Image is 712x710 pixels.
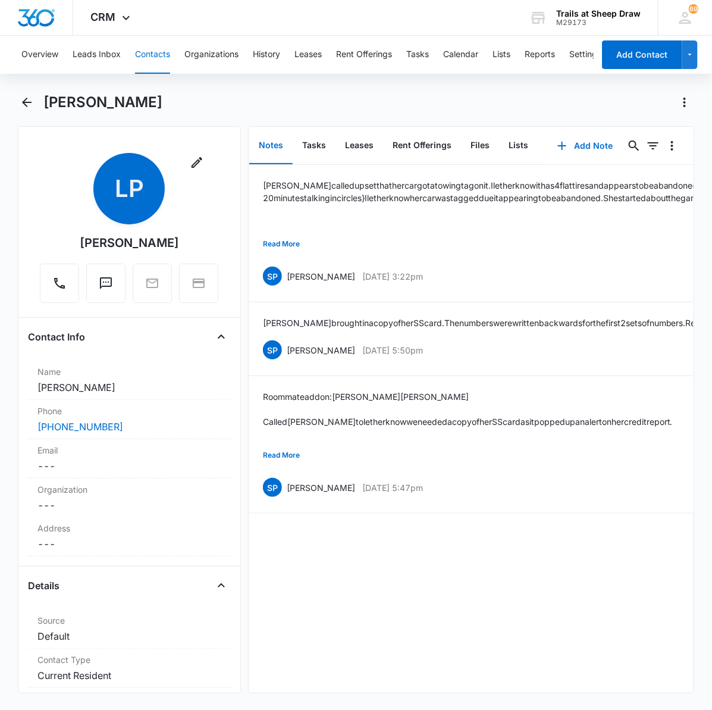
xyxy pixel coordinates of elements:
p: [DATE] 5:47pm [362,481,423,494]
button: Notes [249,127,293,164]
button: Overview [21,36,58,74]
button: History [253,36,280,74]
p: Called [PERSON_NAME] to let her know we needed a copy of her SS card as it popped up an alert on ... [263,415,673,428]
button: Back [18,93,36,112]
button: Calendar [443,36,478,74]
button: Leases [335,127,383,164]
div: Name[PERSON_NAME] [28,361,231,400]
button: Read More [263,444,300,467]
button: Rent Offerings [336,36,392,74]
p: Roommate addon: [PERSON_NAME] [PERSON_NAME] [263,390,673,403]
div: account name [556,9,641,18]
dd: --- [37,459,221,473]
p: [PERSON_NAME] [287,344,355,356]
label: Organization [37,483,221,496]
span: SP [263,478,282,497]
p: [DATE] 5:50pm [362,344,423,356]
button: Add Note [545,132,625,160]
button: Overflow Menu [663,136,682,155]
div: Contact TypeCurrent Resident [28,649,231,688]
button: Call [40,264,79,303]
div: notifications count [689,4,698,14]
div: account id [556,18,641,27]
button: Close [212,327,231,346]
label: Email [37,444,221,456]
button: Filters [644,136,663,155]
button: Text [86,264,126,303]
button: Search... [625,136,644,155]
p: [DATE] 3:22pm [362,270,423,283]
span: CRM [91,11,116,23]
dd: Current Resident [37,668,221,683]
div: [PERSON_NAME] [80,234,179,252]
span: LP [93,153,165,224]
div: Phone[PHONE_NUMBER] [28,400,231,439]
button: Read More [263,233,300,255]
dd: --- [37,537,221,551]
label: Address [37,522,221,534]
button: History [538,127,586,164]
label: Contact Type [37,653,221,666]
button: Rent Offerings [383,127,461,164]
span: 69 [689,4,698,14]
button: Lists [493,36,510,74]
a: Text [86,282,126,292]
button: Files [461,127,499,164]
p: [PERSON_NAME] [287,481,355,494]
span: SP [263,340,282,359]
button: Tasks [293,127,335,164]
div: Address--- [28,517,231,556]
div: Email--- [28,439,231,478]
button: Leases [294,36,322,74]
h4: Contact Info [28,330,85,344]
div: Organization--- [28,478,231,517]
dd: [PERSON_NAME] [37,380,221,395]
h4: Details [28,578,59,593]
label: Source [37,614,221,627]
button: Reports [525,36,555,74]
p: [PERSON_NAME] [287,270,355,283]
button: Settings [569,36,601,74]
div: SourceDefault [28,609,231,649]
button: Organizations [184,36,239,74]
button: Close [212,576,231,595]
label: Name [37,365,221,378]
button: Leads Inbox [73,36,121,74]
button: Contacts [135,36,170,74]
a: [PHONE_NUMBER] [37,420,123,434]
dd: --- [37,498,221,512]
button: Lists [499,127,538,164]
button: Tasks [406,36,429,74]
h1: [PERSON_NAME] [43,93,162,111]
button: Actions [675,93,694,112]
label: Phone [37,405,221,417]
dd: Default [37,629,221,643]
button: Add Contact [602,40,682,69]
a: Call [40,282,79,292]
span: SP [263,267,282,286]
